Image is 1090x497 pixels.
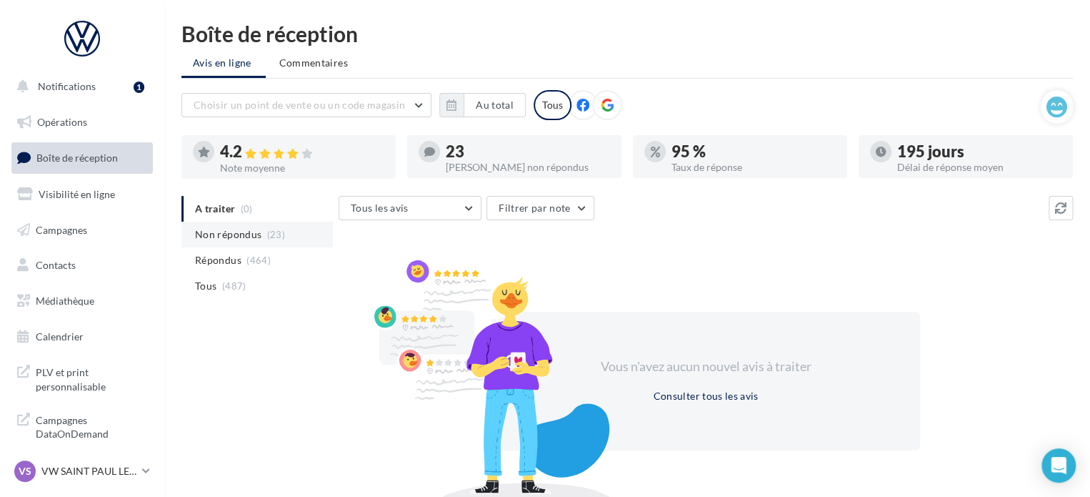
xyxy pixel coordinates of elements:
div: 4.2 [220,144,384,160]
div: Taux de réponse [671,162,836,172]
span: Choisir un point de vente ou un code magasin [194,99,405,111]
span: Non répondus [195,227,261,242]
a: Campagnes [9,215,156,245]
button: Tous les avis [339,196,481,220]
button: Choisir un point de vente ou un code magasin [181,93,431,117]
a: Visibilité en ligne [9,179,156,210]
a: Boîte de réception [9,142,156,173]
span: Commentaires [279,56,348,69]
span: Campagnes DataOnDemand [36,410,147,441]
div: Vous n'avez aucun nouvel avis à traiter [583,358,829,376]
span: Visibilité en ligne [39,188,115,200]
a: VS VW SAINT PAUL LES DAX [11,458,153,485]
span: (23) [267,229,285,240]
span: VS [19,464,31,478]
div: 1 [134,82,144,93]
span: Opérations [37,116,87,128]
span: Boîte de réception [36,152,118,164]
span: Médiathèque [36,295,94,307]
div: Open Intercom Messenger [1041,448,1076,483]
button: Au total [464,93,526,117]
button: Notifications 1 [9,72,150,102]
button: Filtrer par note [486,196,594,220]
span: (487) [222,280,246,292]
a: Contacts [9,250,156,280]
div: 195 jours [897,144,1061,159]
span: Calendrier [36,330,84,343]
span: Contacts [36,259,76,271]
div: Boîte de réception [181,23,1073,44]
div: Tous [534,90,571,120]
a: PLV et print personnalisable [9,357,156,399]
span: Notifications [38,80,96,92]
button: Consulter tous les avis [647,388,764,405]
a: Calendrier [9,322,156,352]
div: [PERSON_NAME] non répondus [446,162,610,172]
span: Campagnes [36,223,87,235]
span: (464) [246,255,271,266]
button: Au total [439,93,526,117]
div: 23 [446,144,610,159]
div: 95 % [671,144,836,159]
a: Campagnes DataOnDemand [9,405,156,447]
div: Délai de réponse moyen [897,162,1061,172]
span: Répondus [195,253,241,267]
div: Note moyenne [220,163,384,173]
p: VW SAINT PAUL LES DAX [41,464,136,478]
a: Médiathèque [9,286,156,316]
a: Opérations [9,107,156,137]
span: Tous les avis [351,202,409,214]
span: PLV et print personnalisable [36,363,147,393]
span: Tous [195,279,216,293]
